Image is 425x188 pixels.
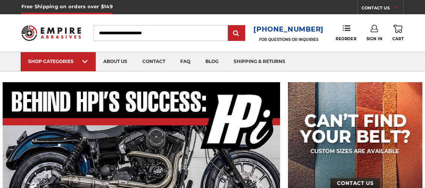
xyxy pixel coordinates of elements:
[253,24,324,35] a: [PHONE_NUMBER]
[198,52,226,71] a: blog
[96,52,135,71] a: about us
[21,21,81,45] img: Empire Abrasives
[336,25,356,41] a: Reorder
[253,37,324,42] p: FOR QUESTIONS OR INQUIRIES
[336,36,356,41] span: Reorder
[392,25,404,41] a: Cart
[135,52,173,71] a: contact
[362,4,403,14] a: CONTACT US
[366,36,383,41] span: Sign In
[392,36,404,41] span: Cart
[173,52,198,71] a: faq
[229,26,244,41] input: Submit
[226,52,293,71] a: shipping & returns
[28,59,88,64] div: SHOP CATEGORIES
